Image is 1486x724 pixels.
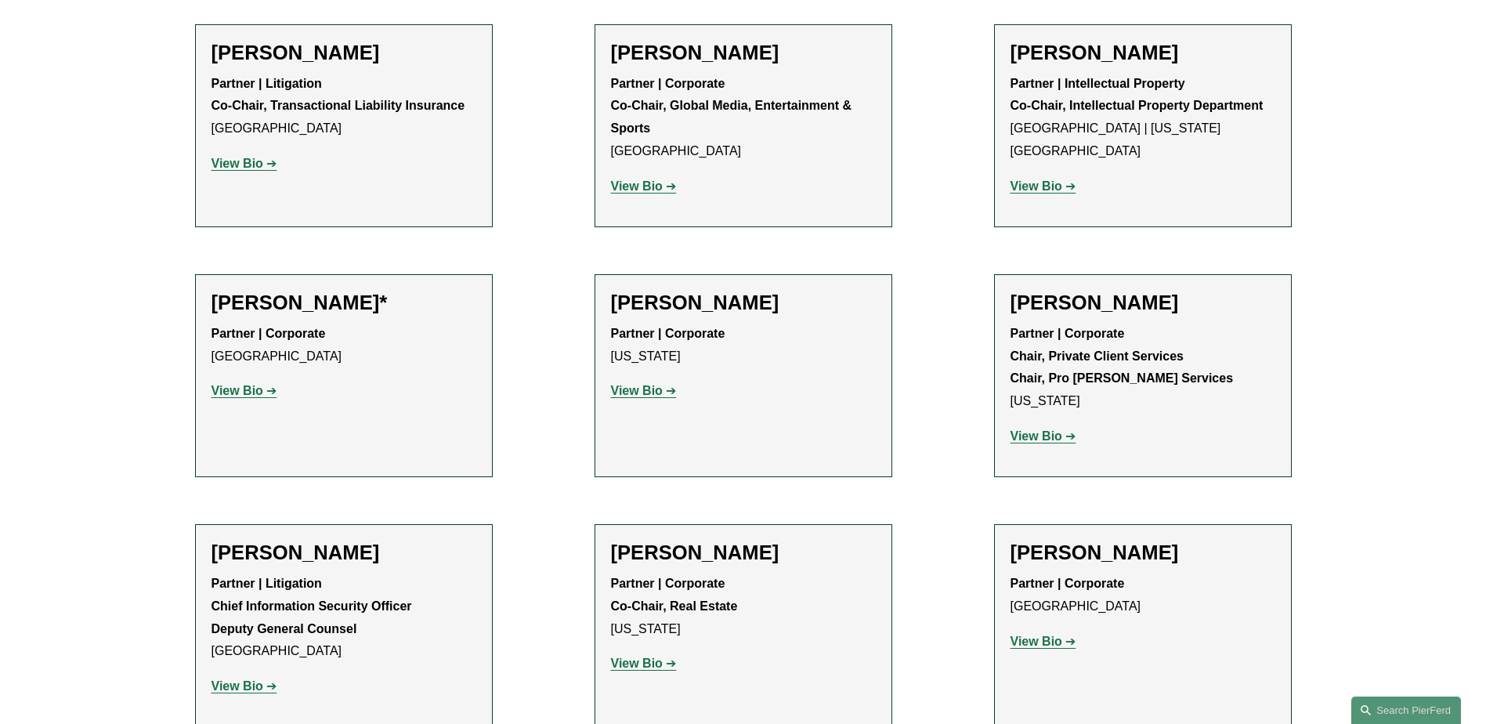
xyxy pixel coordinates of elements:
strong: View Bio [1011,179,1062,193]
a: View Bio [212,384,277,397]
h2: [PERSON_NAME] [611,41,876,65]
p: [GEOGRAPHIC_DATA] [212,323,476,368]
p: [GEOGRAPHIC_DATA] [1011,573,1275,618]
h2: [PERSON_NAME] [1011,291,1275,315]
a: View Bio [1011,429,1076,443]
strong: View Bio [611,384,663,397]
strong: Partner | Corporate [212,327,326,340]
p: [US_STATE] [1011,323,1275,413]
a: View Bio [1011,179,1076,193]
strong: Partner | Corporate Co-Chair, Global Media, Entertainment & Sports [611,77,855,136]
h2: [PERSON_NAME] [1011,41,1275,65]
strong: View Bio [611,179,663,193]
a: View Bio [212,679,277,693]
strong: View Bio [212,679,263,693]
h2: [PERSON_NAME]* [212,291,476,315]
p: [GEOGRAPHIC_DATA] [611,73,876,163]
h2: [PERSON_NAME] [611,541,876,565]
strong: Chief Information Security Officer Deputy General Counsel [212,599,412,635]
a: View Bio [611,384,677,397]
p: [US_STATE] [611,323,876,368]
strong: Partner | Corporate [611,327,725,340]
p: [GEOGRAPHIC_DATA] [212,73,476,140]
p: [GEOGRAPHIC_DATA] | [US_STATE][GEOGRAPHIC_DATA] [1011,73,1275,163]
strong: Partner | Intellectual Property Co-Chair, Intellectual Property Department [1011,77,1264,113]
a: View Bio [611,179,677,193]
a: View Bio [1011,635,1076,648]
h2: [PERSON_NAME] [212,541,476,565]
strong: View Bio [212,384,263,397]
strong: Partner | Corporate Chair, Private Client Services Chair, Pro [PERSON_NAME] Services [1011,327,1234,386]
a: View Bio [611,657,677,670]
strong: Partner | Litigation [212,77,322,90]
strong: View Bio [1011,429,1062,443]
a: Search this site [1351,697,1461,724]
a: View Bio [212,157,277,170]
strong: View Bio [611,657,663,670]
strong: Co-Chair, Transactional Liability Insurance [212,99,465,112]
strong: Partner | Litigation [212,577,322,590]
strong: View Bio [212,157,263,170]
h2: [PERSON_NAME] [1011,541,1275,565]
strong: View Bio [1011,635,1062,648]
strong: Partner | Corporate Co-Chair, Real Estate [611,577,738,613]
p: [GEOGRAPHIC_DATA] [212,573,476,663]
strong: Partner | Corporate [1011,577,1125,590]
h2: [PERSON_NAME] [212,41,476,65]
h2: [PERSON_NAME] [611,291,876,315]
p: [US_STATE] [611,573,876,640]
